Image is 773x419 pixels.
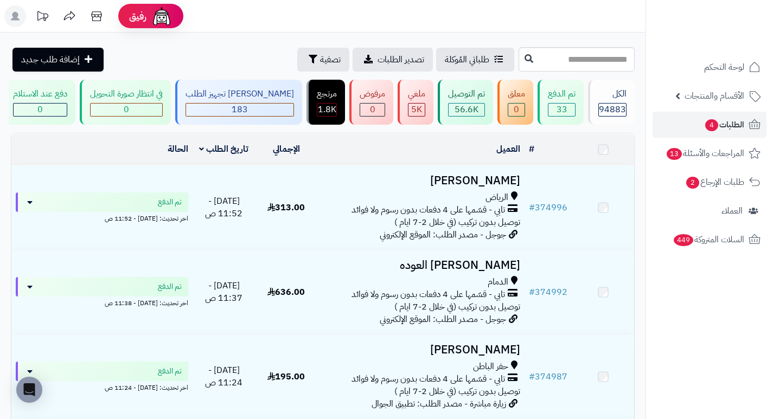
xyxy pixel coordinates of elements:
[318,103,336,116] span: 1.8K
[129,10,146,23] span: رفيق
[158,366,182,377] span: تم الدفع
[557,103,567,116] span: 33
[232,103,248,116] span: 183
[317,104,336,116] div: 1810
[372,397,506,410] span: زيارة مباشرة - مصدر الطلب: تطبيق الجوال
[317,88,337,100] div: مرتجع
[304,80,347,125] a: مرتجع 1.8K
[353,48,433,72] a: تصدير الطلبات
[90,88,163,100] div: في انتظار صورة التحويل
[378,53,424,66] span: تصدير الطلبات
[37,103,43,116] span: 0
[535,80,586,125] a: تم الدفع 33
[699,29,763,52] img: logo-2.png
[322,175,520,187] h3: [PERSON_NAME]
[16,381,188,392] div: اخر تحديث: [DATE] - 11:24 ص
[380,313,506,326] span: جوجل - مصدر الطلب: الموقع الإلكتروني
[653,198,766,224] a: العملاء
[508,104,525,116] div: 0
[436,48,514,72] a: طلباتي المُوكلة
[704,117,744,132] span: الطلبات
[653,54,766,80] a: لوحة التحكم
[199,143,248,156] a: تاريخ الطلب
[380,228,506,241] span: جوجل - مصدر الطلب: الموقع الإلكتروني
[529,370,567,383] a: #374987
[599,103,626,116] span: 94883
[124,103,129,116] span: 0
[674,234,693,246] span: 449
[158,197,182,208] span: تم الدفع
[297,48,349,72] button: تصفية
[721,203,743,218] span: العملاء
[267,201,305,214] span: 313.00
[495,80,535,125] a: معلق 0
[666,146,744,161] span: المراجعات والأسئلة
[667,148,682,160] span: 13
[408,88,425,100] div: ملغي
[685,175,744,190] span: طلبات الإرجاع
[13,88,67,100] div: دفع عند الاستلام
[322,344,520,356] h3: [PERSON_NAME]
[704,60,744,75] span: لوحة التحكم
[411,103,422,116] span: 5K
[529,143,534,156] a: #
[548,104,575,116] div: 33
[16,377,42,403] div: Open Intercom Messenger
[673,232,744,247] span: السلات المتروكة
[394,300,520,313] span: توصيل بدون تركيب (في خلال 2-7 ايام )
[322,259,520,272] h3: [PERSON_NAME] العوده
[686,177,699,189] span: 2
[395,80,436,125] a: ملغي 5K
[449,104,484,116] div: 56583
[653,169,766,195] a: طلبات الإرجاع2
[267,286,305,299] span: 636.00
[705,119,718,131] span: 4
[529,201,535,214] span: #
[473,360,508,373] span: حفر الباطن
[360,104,385,116] div: 0
[529,201,567,214] a: #374996
[488,276,508,288] span: الدمام
[16,296,188,308] div: اخر تحديث: [DATE] - 11:38 ص
[352,204,505,216] span: تابي - قسّمها على 4 دفعات بدون رسوم ولا فوائد
[347,80,395,125] a: مرفوض 0
[14,104,67,116] div: 0
[394,385,520,398] span: توصيل بدون تركيب (في خلال 2-7 ايام )
[514,103,519,116] span: 0
[91,104,162,116] div: 0
[408,104,425,116] div: 4969
[16,212,188,223] div: اخر تحديث: [DATE] - 11:52 ص
[21,53,80,66] span: إضافة طلب جديد
[586,80,637,125] a: الكل94883
[455,103,478,116] span: 56.6K
[548,88,576,100] div: تم الدفع
[496,143,520,156] a: العميل
[352,288,505,301] span: تابي - قسّمها على 4 دفعات بدون رسوم ولا فوائد
[267,370,305,383] span: 195.00
[529,370,535,383] span: #
[436,80,495,125] a: تم التوصيل 56.6K
[273,143,300,156] a: الإجمالي
[158,281,182,292] span: تم الدفع
[151,5,173,27] img: ai-face.png
[29,5,56,30] a: تحديثات المنصة
[445,53,489,66] span: طلباتي المُوكلة
[173,80,304,125] a: [PERSON_NAME] تجهيز الطلب 183
[205,195,242,220] span: [DATE] - 11:52 ص
[168,143,188,156] a: الحالة
[1,80,78,125] a: دفع عند الاستلام 0
[653,140,766,166] a: المراجعات والأسئلة13
[352,373,505,385] span: تابي - قسّمها على 4 دفعات بدون رسوم ولا فوائد
[653,112,766,138] a: الطلبات4
[485,191,508,204] span: الرياض
[508,88,525,100] div: معلق
[78,80,173,125] a: في انتظار صورة التحويل 0
[529,286,535,299] span: #
[205,279,242,305] span: [DATE] - 11:37 ص
[685,88,744,104] span: الأقسام والمنتجات
[529,286,567,299] a: #374992
[653,227,766,253] a: السلات المتروكة449
[448,88,485,100] div: تم التوصيل
[320,53,341,66] span: تصفية
[370,103,375,116] span: 0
